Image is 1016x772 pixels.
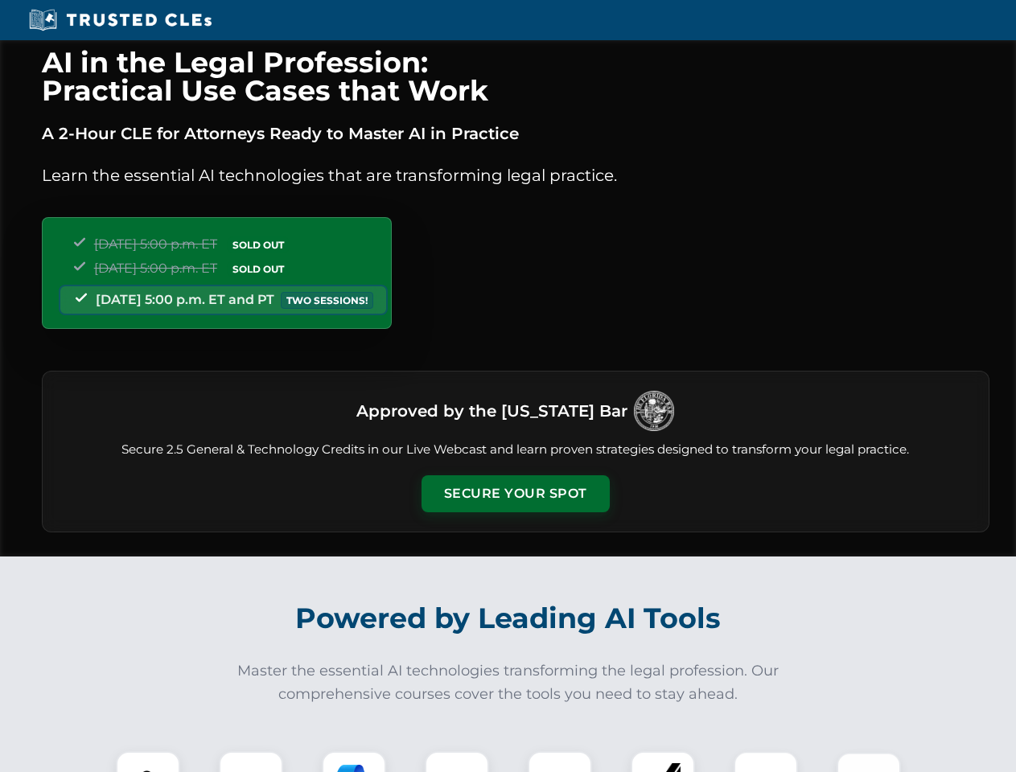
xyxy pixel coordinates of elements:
img: Logo [634,391,674,431]
span: [DATE] 5:00 p.m. ET [94,236,217,252]
p: Master the essential AI technologies transforming the legal profession. Our comprehensive courses... [227,659,790,706]
p: Secure 2.5 General & Technology Credits in our Live Webcast and learn proven strategies designed ... [62,441,969,459]
h1: AI in the Legal Profession: Practical Use Cases that Work [42,48,989,105]
h3: Approved by the [US_STATE] Bar [356,396,627,425]
p: A 2-Hour CLE for Attorneys Ready to Master AI in Practice [42,121,989,146]
h2: Powered by Leading AI Tools [63,590,954,647]
button: Secure Your Spot [422,475,610,512]
img: Trusted CLEs [24,8,216,32]
span: SOLD OUT [227,261,290,277]
span: SOLD OUT [227,236,290,253]
p: Learn the essential AI technologies that are transforming legal practice. [42,162,989,188]
span: [DATE] 5:00 p.m. ET [94,261,217,276]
